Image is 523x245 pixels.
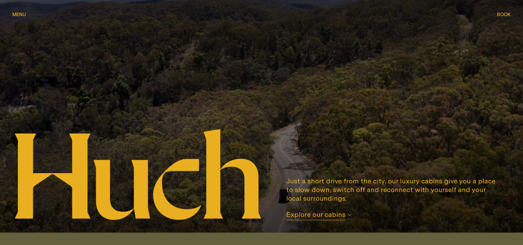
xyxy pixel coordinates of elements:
[286,210,346,220] span: Explore our cabins
[497,12,511,17] span: Book
[12,11,26,19] button: show menu
[12,12,26,17] span: Menu
[497,11,511,19] button: show booking tray
[286,177,498,203] p: Just a short drive from the city, our luxury cabins give you a place to slow down, switch off and...
[286,210,351,220] button: Explore our cabins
